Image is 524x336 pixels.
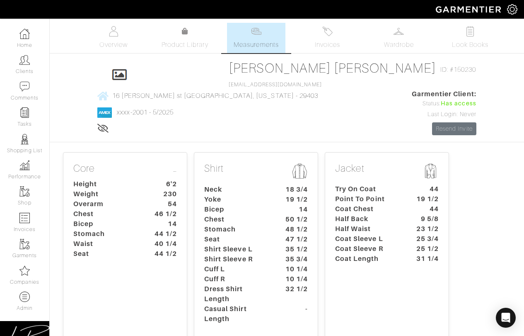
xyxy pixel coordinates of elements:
a: Measurements [227,23,285,53]
a: Product Library [156,27,214,50]
dt: Neck [198,185,275,195]
a: 16 [PERSON_NAME] st [GEOGRAPHIC_DATA], [US_STATE] - 29403 [97,90,318,101]
dt: Shirt Sleeve R [198,254,275,264]
img: custom-products-icon-6973edde1b6c6774590e2ad28d3d057f2f42decad08aa0e48061009ba2575b3a.png [19,292,30,302]
dt: Chest [67,209,145,219]
img: american_express-1200034d2e149cdf2cc7894a33a747db654cf6f8355cb502592f1d228b2ac700.png [97,107,112,118]
span: Garmentier Client: [412,89,476,99]
dt: Point To Point [329,194,406,204]
a: … [173,163,177,175]
a: Resend Invite [432,122,476,135]
img: reminder-icon-8004d30b9f0a5d33ae49ab947aed9ed385cf756f9e5892f1edd6e32f2345188e.png [19,107,30,118]
a: Invoices [299,23,357,53]
dt: 14 [275,205,314,214]
img: orders-icon-0abe47150d42831381b5fb84f609e132dff9fe21cb692f30cb5eec754e2cba89.png [19,213,30,223]
dt: 25 3/4 [406,234,445,244]
a: xxxx-2001 - 5/2025 [117,109,174,116]
span: ID: #150230 [440,65,476,75]
div: Last Login: Never [412,110,476,119]
dt: 230 [145,189,183,199]
span: Overview [99,40,127,50]
dt: Bicep [198,205,275,214]
p: Shirt [204,163,308,181]
dt: 23 1/2 [406,224,445,234]
dt: 50 1/2 [275,214,314,224]
dt: 10 1/4 [275,264,314,274]
p: Core [73,163,177,176]
dt: Height [67,179,145,189]
img: stylists-icon-eb353228a002819b7ec25b43dbf5f0378dd9e0616d9560372ff212230b889e62.png [19,134,30,144]
dt: Coat Sleeve L [329,234,406,244]
dt: Dress Shirt Length [198,284,275,304]
img: msmt-shirt-icon-3af304f0b202ec9cb0a26b9503a50981a6fda5c95ab5ec1cadae0dbe11e5085a.png [291,163,308,180]
img: todo-9ac3debb85659649dc8f770b8b6100bb5dab4b48dedcbae339e5042a72dfd3cc.svg [465,26,475,37]
dt: Cuff R [198,274,275,284]
dt: 6'2 [145,179,183,189]
dt: Shirt Sleeve L [198,244,275,254]
dt: Seat [198,234,275,244]
dt: 31 1/4 [406,254,445,264]
span: Invoices [315,40,340,50]
dt: 35 1/2 [275,244,314,254]
div: Status: [412,99,476,108]
img: wardrobe-487a4870c1b7c33e795ec22d11cfc2ed9d08956e64fb3008fe2437562e282088.svg [394,26,404,37]
dt: 19 1/2 [275,195,314,205]
a: Look Books [441,23,499,53]
dt: Overarm [67,199,145,209]
dt: Stomach [198,224,275,234]
dt: Cuff L [198,264,275,274]
dt: 44 1/2 [145,229,183,239]
dt: Stomach [67,229,145,239]
div: Open Intercom Messenger [496,308,516,328]
span: Wardrobe [384,40,414,50]
a: Overview [85,23,142,53]
span: Look Books [452,40,489,50]
dt: 19 1/2 [406,194,445,204]
dt: Coat Sleeve R [329,244,406,254]
dt: Weight [67,189,145,199]
img: clients-icon-6bae9207a08558b7cb47a8932f037763ab4055f8c8b6bfacd5dc20c3e0201464.png [19,55,30,65]
img: garments-icon-b7da505a4dc4fd61783c78ac3ca0ef83fa9d6f193b1c9dc38574b1d14d53ca28.png [19,239,30,249]
img: dashboard-icon-dbcd8f5a0b271acd01030246c82b418ddd0df26cd7fceb0bd07c9910d44c42f6.png [19,29,30,39]
dt: 44 1/2 [145,249,183,259]
dt: Yoke [198,195,275,205]
dt: Half Waist [329,224,406,234]
img: msmt-jacket-icon-80010867aa4725b62b9a09ffa5103b2b3040b5cb37876859cbf8e78a4e2258a7.png [422,163,439,179]
dt: Try On Coat [329,184,406,194]
a: [PERSON_NAME] [PERSON_NAME] [229,61,436,75]
img: orders-27d20c2124de7fd6de4e0e44c1d41de31381a507db9b33961299e4e07d508b8c.svg [322,26,333,37]
span: 16 [PERSON_NAME] st [GEOGRAPHIC_DATA], [US_STATE] - 29403 [112,92,318,100]
dt: Half Back [329,214,406,224]
img: graph-8b7af3c665d003b59727f371ae50e7771705bf0c487971e6e97d053d13c5068d.png [19,160,30,170]
img: comment-icon-a0a6a9ef722e966f86d9cbdc48e553b5cf19dbc54f86b18d962a5391bc8f6eb6.png [19,81,30,92]
span: Product Library [162,40,208,50]
dt: Waist [67,239,145,249]
dt: Casual Shirt Length [198,304,275,324]
p: Jacket [335,163,439,181]
dt: 54 [145,199,183,209]
dt: 32 1/2 [275,284,314,304]
dt: Coat Length [329,254,406,264]
dt: 35 3/4 [275,254,314,264]
img: gear-icon-white-bd11855cb880d31180b6d7d6211b90ccbf57a29d726f0c71d8c61bd08dd39cc2.png [507,4,517,15]
dt: 47 1/2 [275,234,314,244]
dt: Bicep [67,219,145,229]
span: Has access [441,99,476,108]
dt: 25 1/2 [406,244,445,254]
dt: 46 1/2 [145,209,183,219]
dt: 14 [145,219,183,229]
dt: 44 [406,184,445,194]
dt: 9 5/8 [406,214,445,224]
span: Measurements [234,40,279,50]
a: [EMAIL_ADDRESS][DOMAIN_NAME] [229,82,321,88]
dt: 40 1/4 [145,239,183,249]
a: Wardrobe [370,23,428,53]
dt: - [275,304,314,324]
img: garments-icon-b7da505a4dc4fd61783c78ac3ca0ef83fa9d6f193b1c9dc38574b1d14d53ca28.png [19,186,30,197]
img: measurements-466bbee1fd09ba9460f595b01e5d73f9e2bff037440d3c8f018324cb6cdf7a4a.svg [251,26,261,37]
img: basicinfo-40fd8af6dae0f16599ec9e87c0ef1c0a1fdea2edbe929e3d69a839185d80c458.svg [109,26,119,37]
dt: 10 1/4 [275,274,314,284]
dt: Seat [67,249,145,259]
img: garmentier-logo-header-white-b43fb05a5012e4ada735d5af1a66efaba907eab6374d6393d1fbf88cb4ef424d.png [432,2,507,17]
dt: Chest [198,214,275,224]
